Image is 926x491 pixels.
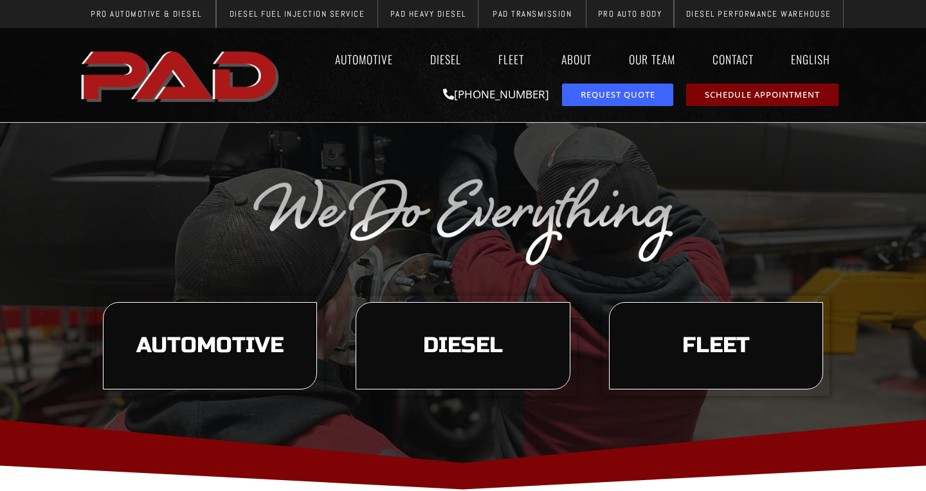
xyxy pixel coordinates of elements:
span: Diesel Performance Warehouse [686,10,831,18]
a: request a service or repair quote [562,84,673,106]
span: Request Quote [581,91,655,99]
a: Automotive [323,44,405,74]
nav: Menu [286,44,849,74]
a: Our Team [617,44,687,74]
span: Fleet [682,335,750,357]
span: PAD Heavy Diesel [390,10,466,18]
a: schedule repair or service appointment [686,84,839,106]
a: pro automotive and diesel home page [77,40,286,110]
a: English [779,44,849,74]
a: Fleet [486,44,536,74]
a: learn more about our fleet services [609,302,823,389]
img: The image displays the phrase "We Do Everything" in a silver, cursive font on a transparent backg... [251,172,675,267]
span: Pro Automotive & Diesel [91,10,202,18]
a: learn more about our diesel services [356,302,570,389]
span: Schedule Appointment [705,91,820,99]
span: Diesel [423,335,503,357]
img: The image shows the word "PAD" in bold, red, uppercase letters with a slight shadow effect. [77,40,286,110]
span: Automotive [136,335,284,357]
a: Diesel [418,44,473,74]
a: [PHONE_NUMBER] [443,87,549,102]
a: Contact [700,44,766,74]
span: PAD Transmission [493,10,572,18]
a: learn more about our automotive services [103,302,317,389]
a: About [549,44,604,74]
span: Pro Auto Body [598,10,662,18]
span: Diesel Fuel Injection Service [230,10,365,18]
